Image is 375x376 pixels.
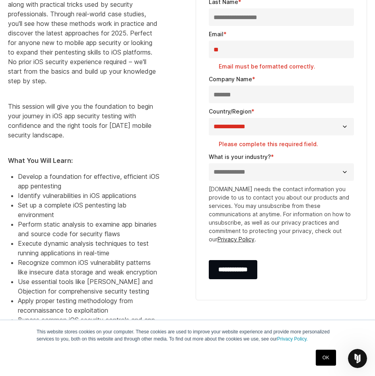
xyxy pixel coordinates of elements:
label: Email must be formatted correctly. [219,63,354,70]
li: Perform static analysis to examine app binaries and source code for security flaws [18,219,161,239]
span: Country/Region [209,108,251,115]
li: Identify vulnerabilities in iOS applications [18,191,161,200]
span: What is your industry? [209,153,271,160]
strong: What You Will Learn: [8,157,73,164]
a: OK [316,350,336,366]
span: Company Name [209,76,252,82]
li: Apply proper testing methodology from reconnaissance to exploitation [18,296,161,315]
li: Develop a foundation for effective, efficient iOS app pentesting [18,172,161,191]
iframe: Intercom live chat [348,349,367,368]
span: This session will give you the foundation to begin your journey in iOS app security testing with ... [8,102,153,139]
p: [DOMAIN_NAME] needs the contact information you provide to us to contact you about our products a... [209,185,354,243]
a: Privacy Policy [218,236,255,243]
label: Please complete this required field. [219,140,354,148]
li: Bypass common iOS security controls and app protection mechanism [18,315,161,334]
li: Recognize common iOS vulnerability patterns like insecure data storage and weak encryption [18,258,161,277]
a: Privacy Policy. [277,336,308,342]
li: Execute dynamic analysis techniques to test running applications in real-time [18,239,161,258]
li: Use essential tools like [PERSON_NAME] and Objection for comprehensive security testing [18,277,161,296]
span: Email [209,31,223,37]
p: This website stores cookies on your computer. These cookies are used to improve your website expe... [37,328,338,343]
li: Set up a complete iOS pentesting lab environment [18,200,161,219]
